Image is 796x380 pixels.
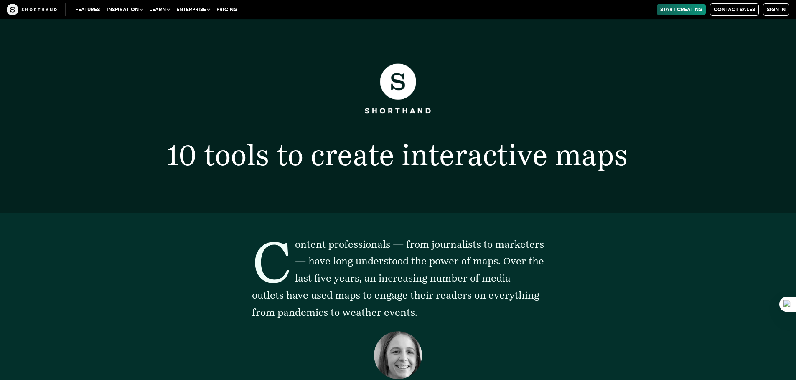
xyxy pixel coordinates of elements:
button: Enterprise [173,4,213,15]
a: Contact Sales [710,3,759,16]
a: Start Creating [657,4,706,15]
img: The Craft [7,4,57,15]
button: Learn [146,4,173,15]
span: Content professionals — from journalists to marketers — have long understood the power of maps. O... [252,238,544,318]
button: Inspiration [103,4,146,15]
a: Pricing [213,4,241,15]
a: Sign in [763,3,789,16]
a: Features [72,4,103,15]
h1: 10 tools to create interactive maps [126,141,669,170]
